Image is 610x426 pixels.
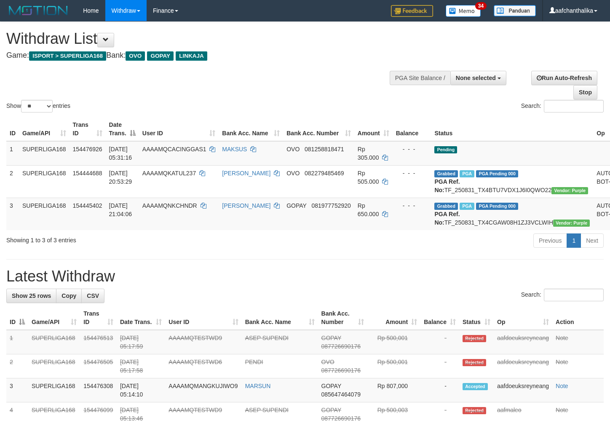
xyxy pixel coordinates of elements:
div: Showing 1 to 3 of 3 entries [6,233,248,244]
td: TF_250831_TX4BTU7VDX1J6I0QWO22 [431,165,593,198]
select: Showentries [21,100,53,113]
span: GOPAY [321,407,341,413]
span: Rp 505.000 [358,170,379,185]
span: Pending [434,146,457,153]
img: panduan.png [494,5,536,16]
a: CSV [81,289,104,303]
span: Vendor URL: https://trx4.1velocity.biz [553,220,590,227]
a: [PERSON_NAME] [222,202,270,209]
td: 3 [6,378,28,402]
a: Copy [56,289,82,303]
b: PGA Ref. No: [434,211,460,226]
span: Copy [62,292,76,299]
span: Copy 087726690176 to clipboard [321,415,361,422]
a: Note [556,335,568,341]
th: Amount: activate to sort column ascending [367,306,420,330]
td: - [420,330,459,354]
td: 3 [6,198,19,230]
th: Status [431,117,593,141]
a: [PERSON_NAME] [222,170,270,177]
a: Note [556,407,568,413]
h1: Latest Withdraw [6,268,604,285]
input: Search: [544,100,604,113]
div: PGA Site Balance / [390,71,450,85]
img: MOTION_logo.png [6,4,70,17]
td: 154476513 [80,330,117,354]
img: Button%20Memo.svg [446,5,481,17]
th: User ID: activate to sort column ascending [139,117,219,141]
span: LINKAJA [176,51,207,61]
td: [DATE] 05:14:10 [117,378,165,402]
a: Show 25 rows [6,289,56,303]
span: AAAAMQCACINGGAS1 [142,146,206,153]
label: Search: [521,100,604,113]
a: 1 [567,233,581,248]
a: MAKSUS [222,146,247,153]
span: AAAAMQKATUL237 [142,170,196,177]
h1: Withdraw List [6,30,398,47]
td: SUPERLIGA168 [28,378,80,402]
th: ID [6,117,19,141]
button: None selected [450,71,506,85]
span: GOPAY [321,383,341,389]
td: aafdoeuksreyneang [494,354,552,378]
th: User ID: activate to sort column ascending [165,306,241,330]
span: AAAAMQNKCHNDR [142,202,197,209]
td: SUPERLIGA168 [19,165,70,198]
td: Rp 500,001 [367,354,420,378]
td: - [420,354,459,378]
th: Status: activate to sort column ascending [459,306,494,330]
a: MARSUN [245,383,271,389]
th: Balance: activate to sort column ascending [420,306,459,330]
span: Rp 305.000 [358,146,379,161]
td: SUPERLIGA168 [28,330,80,354]
td: 2 [6,354,28,378]
div: - - - [396,145,428,153]
th: Bank Acc. Number: activate to sort column ascending [318,306,368,330]
td: 154476308 [80,378,117,402]
th: Trans ID: activate to sort column ascending [70,117,106,141]
a: Previous [533,233,567,248]
td: SUPERLIGA168 [28,354,80,378]
span: Copy 087726690176 to clipboard [321,343,361,350]
span: Rejected [463,407,486,414]
a: ASEP SUPENDI [245,407,289,413]
label: Show entries [6,100,70,113]
span: PGA Pending [476,203,518,210]
a: Note [556,359,568,365]
td: [DATE] 05:17:59 [117,330,165,354]
td: aafdoeuksreyneang [494,330,552,354]
td: aafdoeuksreyneang [494,378,552,402]
span: Copy 087726690176 to clipboard [321,367,361,374]
td: Rp 500,001 [367,330,420,354]
a: PENDI [245,359,263,365]
span: Show 25 rows [12,292,51,299]
span: CSV [87,292,99,299]
span: Copy 082279485469 to clipboard [305,170,344,177]
span: PGA Pending [476,170,518,177]
span: GOPAY [321,335,341,341]
td: 154476505 [80,354,117,378]
span: ISPORT > SUPERLIGA168 [29,51,106,61]
div: - - - [396,169,428,177]
th: Date Trans.: activate to sort column descending [106,117,139,141]
span: None selected [456,75,496,81]
span: [DATE] 20:53:29 [109,170,132,185]
span: GOPAY [286,202,306,209]
label: Search: [521,289,604,301]
span: 154445402 [73,202,102,209]
th: ID: activate to sort column descending [6,306,28,330]
span: [DATE] 05:31:16 [109,146,132,161]
span: [DATE] 21:04:06 [109,202,132,217]
a: Stop [573,85,597,99]
span: 154476926 [73,146,102,153]
span: 154444688 [73,170,102,177]
td: TF_250831_TX4CGAW08H1ZJ3VCLWIH [431,198,593,230]
span: Vendor URL: https://trx4.1velocity.biz [551,187,588,194]
th: Trans ID: activate to sort column ascending [80,306,117,330]
th: Game/API: activate to sort column ascending [19,117,70,141]
td: AAAAMQMANGKUJIWO9 [165,378,241,402]
span: Copy 085647464079 to clipboard [321,391,361,398]
td: 1 [6,141,19,166]
th: Date Trans.: activate to sort column ascending [117,306,165,330]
